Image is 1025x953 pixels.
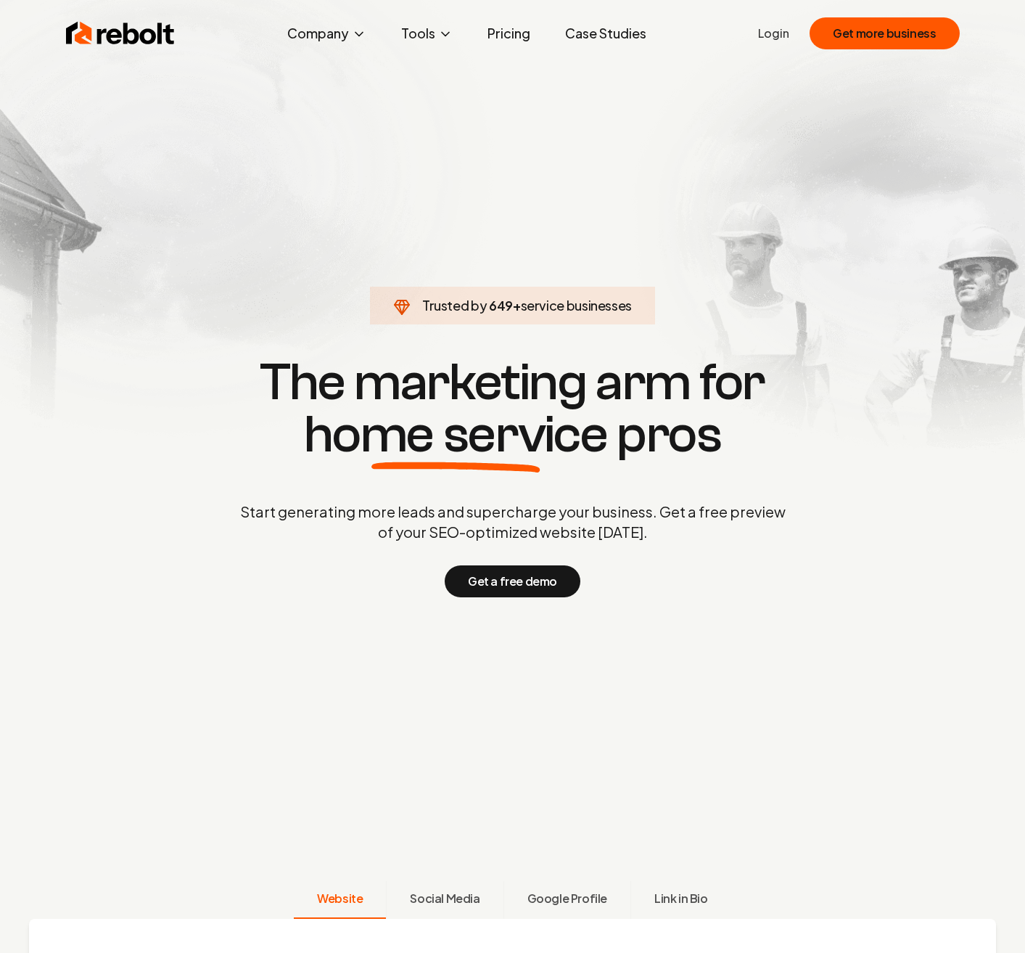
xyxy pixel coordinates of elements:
[521,297,633,314] span: service businesses
[553,19,658,48] a: Case Studies
[630,881,731,919] button: Link in Bio
[165,356,861,461] h1: The marketing arm for pros
[410,890,479,907] span: Social Media
[276,19,378,48] button: Company
[66,19,175,48] img: Rebolt Logo
[294,881,386,919] button: Website
[317,890,363,907] span: Website
[237,502,789,542] p: Start generating more leads and supercharge your business. Get a free preview of your SEO-optimiz...
[390,19,464,48] button: Tools
[503,881,630,919] button: Google Profile
[758,25,789,42] a: Login
[445,565,580,597] button: Get a free demo
[489,295,513,316] span: 649
[513,297,521,314] span: +
[654,890,708,907] span: Link in Bio
[422,297,487,314] span: Trusted by
[810,17,959,49] button: Get more business
[527,890,607,907] span: Google Profile
[476,19,542,48] a: Pricing
[304,409,608,461] span: home service
[386,881,503,919] button: Social Media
